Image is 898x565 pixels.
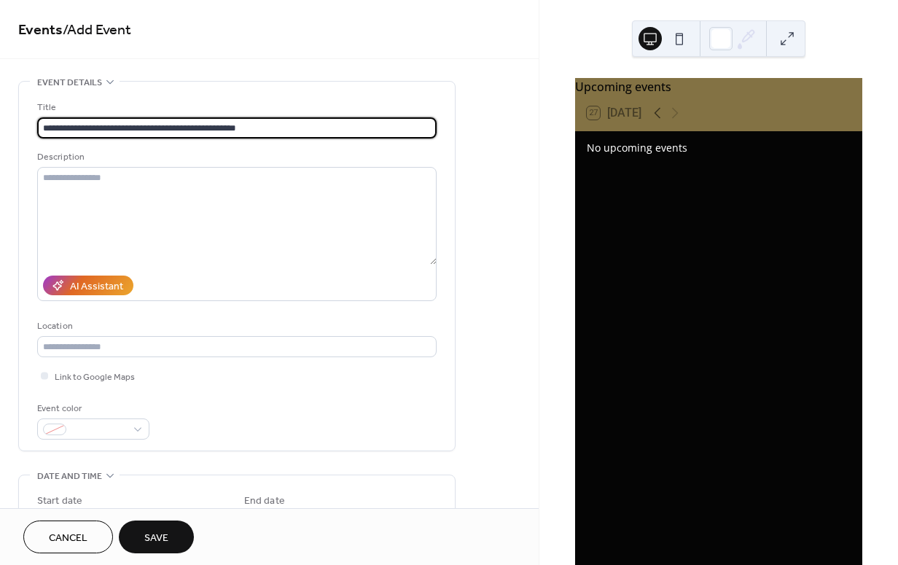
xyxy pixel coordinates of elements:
[37,149,434,165] div: Description
[18,16,63,44] a: Events
[37,75,102,90] span: Event details
[37,494,82,509] div: Start date
[55,370,135,385] span: Link to Google Maps
[37,100,434,115] div: Title
[63,16,131,44] span: / Add Event
[119,521,194,553] button: Save
[43,276,133,295] button: AI Assistant
[70,279,123,295] div: AI Assistant
[144,531,168,546] span: Save
[23,521,113,553] button: Cancel
[37,469,102,484] span: Date and time
[37,319,434,334] div: Location
[587,140,851,155] div: No upcoming events
[244,494,285,509] div: End date
[575,78,862,96] div: Upcoming events
[37,401,147,416] div: Event color
[49,531,87,546] span: Cancel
